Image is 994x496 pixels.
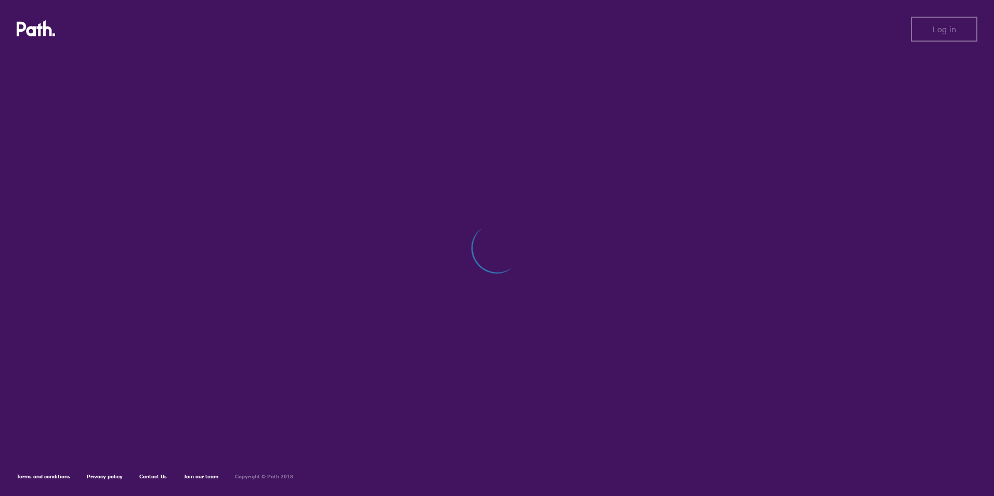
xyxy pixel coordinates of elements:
a: Contact Us [139,473,167,480]
button: Log in [911,17,977,42]
h6: Copyright © Path 2018 [235,474,293,480]
span: Log in [933,24,956,34]
a: Join our team [184,473,218,480]
a: Terms and conditions [17,473,70,480]
a: Privacy policy [87,473,123,480]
